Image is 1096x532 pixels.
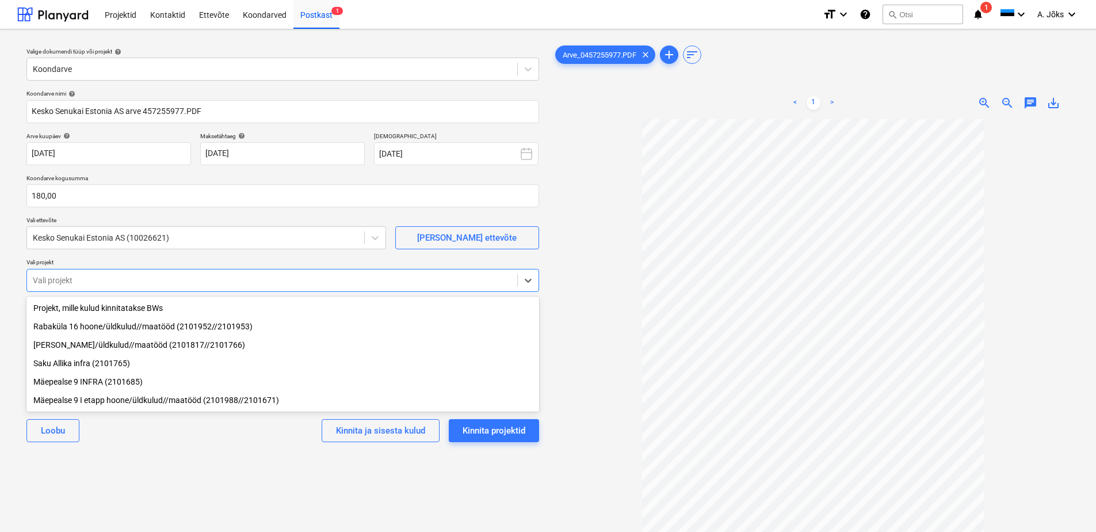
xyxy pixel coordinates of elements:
div: Loobu [41,423,65,438]
span: zoom_out [1000,96,1014,110]
span: add [662,48,676,62]
span: help [236,132,245,139]
div: Saku Allika infra (2101765) [26,354,539,373]
i: keyboard_arrow_down [1014,7,1028,21]
i: keyboard_arrow_down [837,7,850,21]
button: Kinnita projektid [449,419,539,442]
div: Mäepealse 9 I etapp hoone/üldkulud//maatööd (2101988//2101671) [26,391,539,409]
button: Kinnita ja sisesta kulud [322,419,440,442]
div: Mäepealse 9 INFRA (2101685) [26,373,539,391]
div: Projekt, mille kulud kinnitatakse BWs [26,299,539,317]
div: Arve kuupäev [26,132,191,140]
p: Koondarve kogusumma [26,174,539,184]
p: Vali projekt [26,259,539,268]
span: A. Jõks [1037,10,1064,19]
a: Previous page [788,96,802,110]
input: Tähtaega pole määratud [200,142,365,165]
input: Koondarve nimi [26,100,539,123]
div: Kinnita ja sisesta kulud [336,423,425,438]
p: Vali ettevõte [26,216,386,226]
a: Page 1 is your current page [807,96,820,110]
input: Arve kuupäeva pole määratud. [26,142,191,165]
button: [DATE] [374,142,539,165]
i: keyboard_arrow_down [1065,7,1079,21]
i: notifications [972,7,984,21]
span: search [888,10,897,19]
div: Kinnita projektid [463,423,525,438]
input: Koondarve kogusumma [26,184,539,207]
span: help [66,90,75,97]
span: help [61,132,70,139]
a: Next page [825,96,839,110]
span: sort [685,48,699,62]
i: Abikeskus [860,7,871,21]
button: Loobu [26,419,79,442]
div: Arve_0457255977.PDF [555,45,655,64]
div: Maksetähtaeg [200,132,365,140]
i: format_size [823,7,837,21]
p: [DEMOGRAPHIC_DATA] [374,132,539,142]
span: help [112,48,121,55]
span: save_alt [1047,96,1060,110]
span: 1 [980,2,992,13]
span: clear [639,48,652,62]
span: chat [1024,96,1037,110]
div: Rabaküla 16 hoone/üldkulud//maatööd (2101952//2101953) [26,317,539,336]
span: 1 [331,7,343,15]
div: Koondarve nimi [26,90,539,97]
span: Arve_0457255977.PDF [556,51,643,59]
div: [PERSON_NAME]/üldkulud//maatööd (2101817//2101766) [26,336,539,354]
button: Otsi [883,5,963,24]
div: [PERSON_NAME] ettevõte [417,230,517,245]
div: Saku I hoone/üldkulud//maatööd (2101817//2101766) [26,336,539,354]
button: [PERSON_NAME] ettevõte [395,226,539,249]
iframe: Chat Widget [1038,477,1096,532]
div: Valige dokumendi tüüp või projekt [26,48,539,55]
span: zoom_in [977,96,991,110]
